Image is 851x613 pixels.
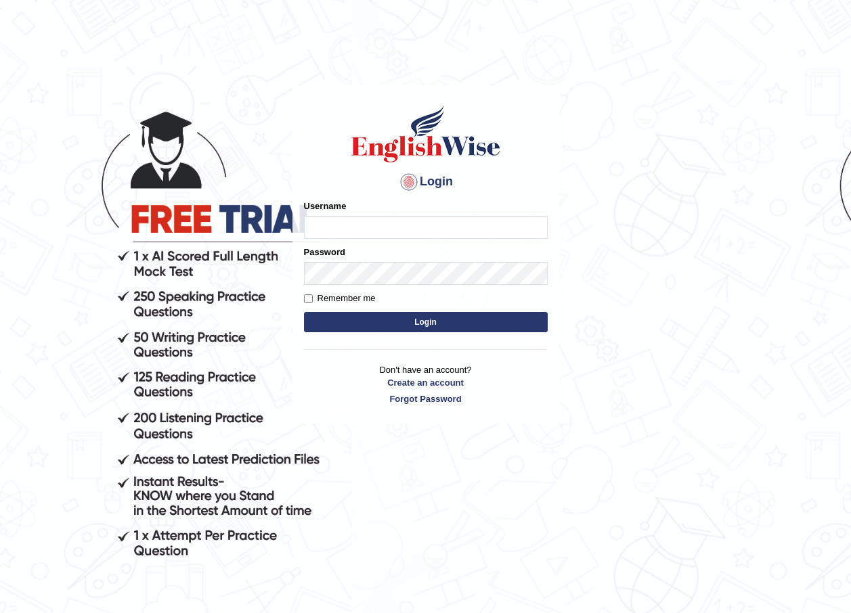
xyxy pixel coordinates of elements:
input: Remember me [304,294,313,303]
a: Forgot Password [304,392,548,405]
button: Login [304,312,548,332]
h4: Login [304,171,548,193]
label: Remember me [304,292,376,305]
a: Create an account [304,376,548,389]
img: Logo of English Wise sign in for intelligent practice with AI [349,104,503,164]
label: Password [304,246,345,258]
p: Don't have an account? [304,363,548,405]
label: Username [304,200,347,212]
